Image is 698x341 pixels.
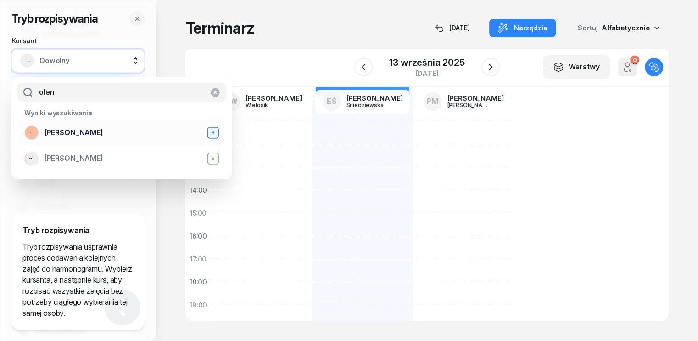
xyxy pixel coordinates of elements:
[389,58,464,67] div: 13 września 2025
[208,154,217,162] div: B
[22,225,134,236] div: Tryb rozpisywania
[24,109,92,117] span: Wyniki wyszukiwania
[514,23,547,34] span: Narzędzia
[426,97,439,105] span: PM
[447,102,491,108] div: [PERSON_NAME]
[185,225,211,248] div: 16:00
[185,248,211,271] div: 17:00
[567,18,669,38] button: Sortuj Alfabetycznie
[40,55,136,67] span: Dowolny
[543,55,610,79] button: Warstwy
[45,127,103,139] span: [PERSON_NAME]
[208,129,217,136] div: B
[315,90,410,114] a: EŚ[PERSON_NAME]Śniedziewska
[618,58,637,76] button: 0
[17,83,226,102] input: Szukaj
[346,102,391,108] div: Śniedziewska
[630,56,639,64] div: 0
[214,90,309,114] a: DW[PERSON_NAME]Wielosik
[435,23,470,34] div: [DATE]
[11,11,98,26] h2: Tryb rozpisywania
[602,23,650,32] span: Alfabetycznie
[22,225,134,318] div: Tryb rozpisywania usprawnia proces dodawania kolejnych zajęć do harmonogramu. Wybierz kursanta, a...
[489,19,556,37] button: Narzędzia
[426,19,478,37] button: [DATE]
[346,95,403,102] div: [PERSON_NAME]
[447,95,504,102] div: [PERSON_NAME]
[45,153,103,165] span: [PERSON_NAME]
[207,127,219,139] button: B
[207,153,219,165] button: B
[185,20,254,36] h1: Terminarz
[246,95,302,102] div: [PERSON_NAME]
[327,97,336,105] span: EŚ
[389,70,464,77] div: [DATE]
[185,179,211,202] div: 14:00
[246,102,290,108] div: Wielosik
[185,294,211,317] div: 19:00
[553,61,600,73] div: Warstwy
[578,22,600,34] span: Sortuj
[185,317,211,340] div: 20:00
[185,202,211,225] div: 15:00
[416,90,511,114] a: PM[PERSON_NAME][PERSON_NAME]
[185,271,211,294] div: 18:00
